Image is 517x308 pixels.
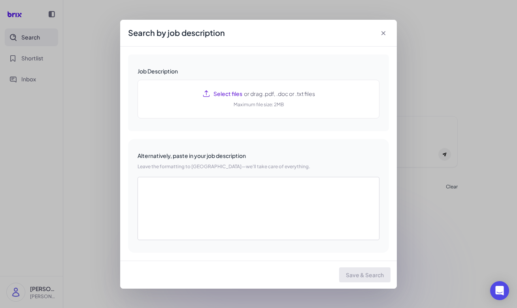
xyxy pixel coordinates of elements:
div: Maximum file size: 2MB [234,101,284,109]
div: Open Intercom Messenger [490,281,509,300]
div: Alternatively, paste in your job description [138,152,379,160]
span: Search by job description [128,27,225,38]
span: or drag .pdf, .doc or .txt files [242,90,315,98]
p: Leave the formatting to [GEOGRAPHIC_DATA]—we'll take care of everything. [138,163,379,171]
div: Job Description [138,67,379,75]
span: Select files [213,90,242,98]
